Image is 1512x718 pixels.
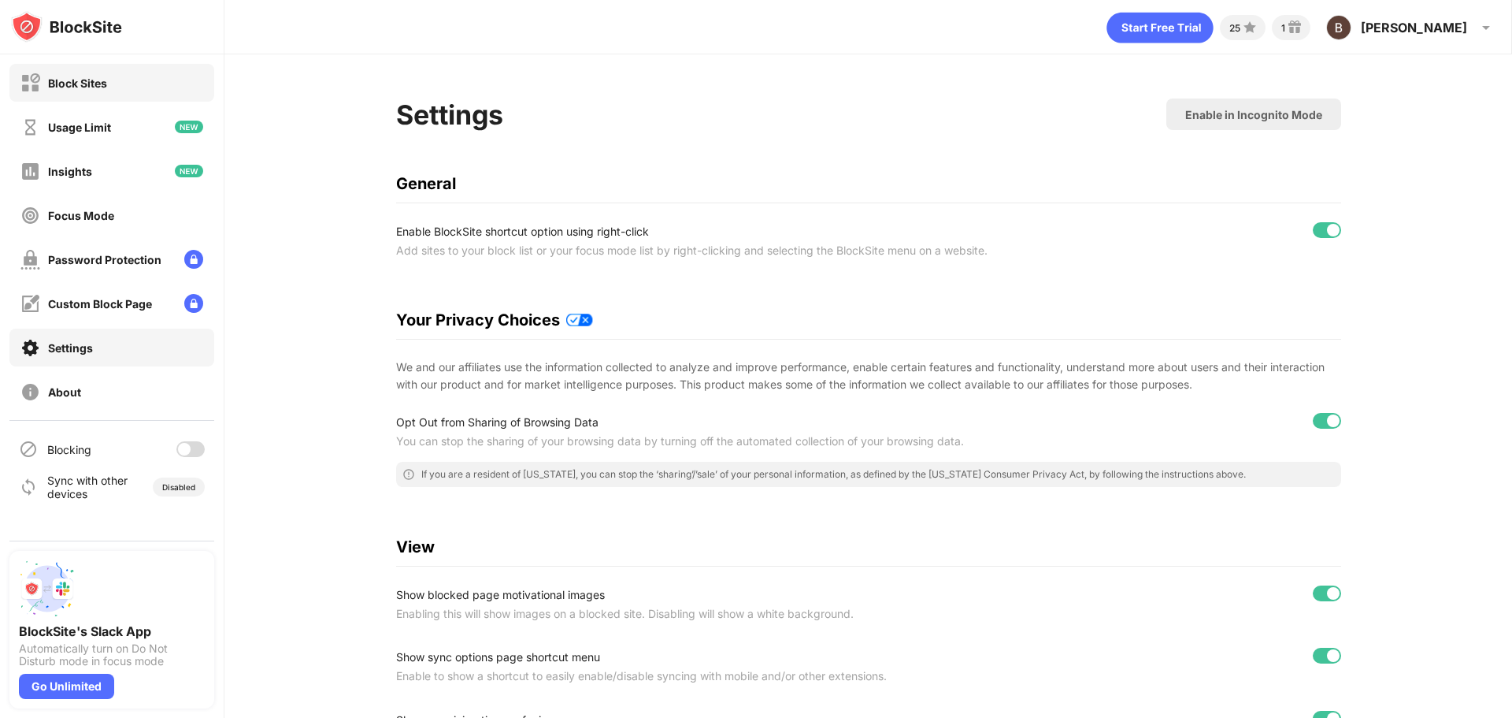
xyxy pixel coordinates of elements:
img: customize-block-page-off.svg [20,294,40,314]
div: [PERSON_NAME] [1361,20,1467,35]
img: block-off.svg [20,73,40,93]
div: Enabling this will show images on a blocked site. Disabling will show a white background. [396,605,1058,623]
img: settings-on.svg [20,338,40,358]
div: 1 [1281,22,1285,34]
img: password-protection-off.svg [20,250,40,270]
div: Opt Out from Sharing of Browsing Data [396,413,1058,432]
img: sync-icon.svg [19,478,38,497]
img: privacy-policy-updates.svg [566,314,593,326]
div: Your Privacy Choices [396,311,1341,329]
div: Sync with other devices [47,474,128,500]
img: logo-blocksite.svg [11,11,122,43]
div: You can stop the sharing of your browsing data by turning off the automated collection of your br... [396,432,1058,451]
div: Custom Block Page [48,297,152,311]
div: General [396,174,1341,193]
div: Automatically turn on Do Not Disturb mode in focus mode [19,642,205,668]
div: Show blocked page motivational images [396,586,1058,605]
div: Enable in Incognito Mode [1185,108,1322,121]
div: We and our affiliates use the information collected to analyze and improve performance, enable ce... [396,359,1341,394]
img: new-icon.svg [175,121,203,133]
div: Enable to show a shortcut to easily enable/disable syncing with mobile and/or other extensions. [396,667,1058,686]
img: error-circle-outline.svg [402,468,415,481]
div: Go Unlimited [19,674,114,699]
div: animation [1106,12,1214,43]
img: blocking-icon.svg [19,440,38,459]
div: Blocking [47,443,91,456]
div: Insights [48,165,92,178]
div: Settings [396,99,503,131]
div: BlockSite's Slack App [19,623,205,639]
div: Disabled [162,482,195,492]
img: time-usage-off.svg [20,117,40,137]
div: Block Sites [48,76,107,90]
img: ACg8ocKZmx6gv05wgovJNKZfUQwP6MpCDLqFeZNGIGrCPf7V0S7CdA=s96-c [1326,15,1351,40]
img: insights-off.svg [20,162,40,181]
img: reward-small.svg [1285,18,1304,37]
div: Settings [48,341,93,355]
div: About [48,385,81,399]
img: push-slack.svg [19,560,76,617]
img: lock-menu.svg [184,294,203,313]
div: 25 [1229,22,1240,34]
div: Enable BlockSite shortcut option using right-click [396,222,1058,241]
div: Focus Mode [48,209,114,222]
div: Password Protection [48,253,161,266]
img: focus-off.svg [20,206,40,225]
div: Show sync options page shortcut menu [396,648,1058,667]
img: about-off.svg [20,382,40,402]
div: View [396,538,1341,556]
div: Usage Limit [48,121,111,134]
img: new-icon.svg [175,165,203,177]
img: points-small.svg [1240,18,1259,37]
div: Add sites to your block list or your focus mode list by right-clicking and selecting the BlockSit... [396,241,1058,260]
img: lock-menu.svg [184,250,203,269]
div: If you are a resident of [US_STATE], you can stop the ‘sharing’/’sale’ of your personal informati... [421,468,1246,481]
